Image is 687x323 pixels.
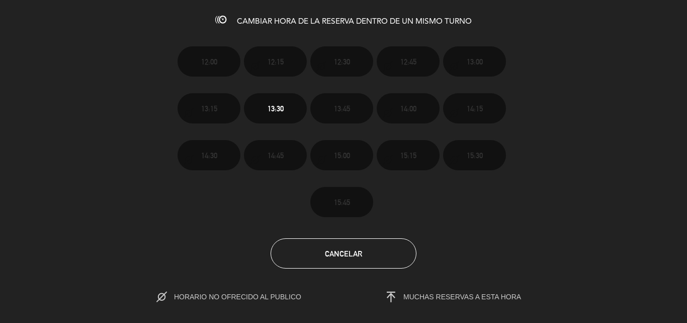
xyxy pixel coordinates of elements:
span: 13:15 [201,103,217,114]
button: 12:30 [310,46,373,77]
span: HORARIO NO OFRECIDO AL PUBLICO [174,293,322,301]
span: 15:45 [334,197,350,208]
span: 15:30 [467,150,483,161]
button: 14:45 [244,140,307,170]
span: 14:00 [400,103,416,114]
span: 13:00 [467,56,483,68]
span: 14:15 [467,103,483,114]
span: 15:00 [334,150,350,161]
span: 14:30 [201,150,217,161]
span: 13:45 [334,103,350,114]
button: 12:15 [244,46,307,77]
span: 12:30 [334,56,350,68]
span: CAMBIAR HORA DE LA RESERVA DENTRO DE UN MISMO TURNO [237,18,472,26]
button: 13:45 [310,93,373,123]
button: 15:15 [377,140,440,170]
span: 12:00 [201,56,217,68]
button: 13:30 [244,93,307,123]
button: 15:30 [443,140,506,170]
button: 15:00 [310,140,373,170]
span: 12:15 [268,56,284,68]
button: 13:15 [178,93,240,123]
button: 12:00 [178,46,240,77]
button: 14:30 [178,140,240,170]
button: 14:00 [377,93,440,123]
button: 13:00 [443,46,506,77]
button: 15:45 [310,187,373,217]
span: 12:45 [400,56,416,68]
button: Cancelar [271,238,416,269]
button: 14:15 [443,93,506,123]
span: 14:45 [268,150,284,161]
span: 15:15 [400,150,416,161]
span: MUCHAS RESERVAS A ESTA HORA [403,293,521,301]
span: 13:30 [268,103,284,114]
span: Cancelar [325,249,362,258]
button: 12:45 [377,46,440,77]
